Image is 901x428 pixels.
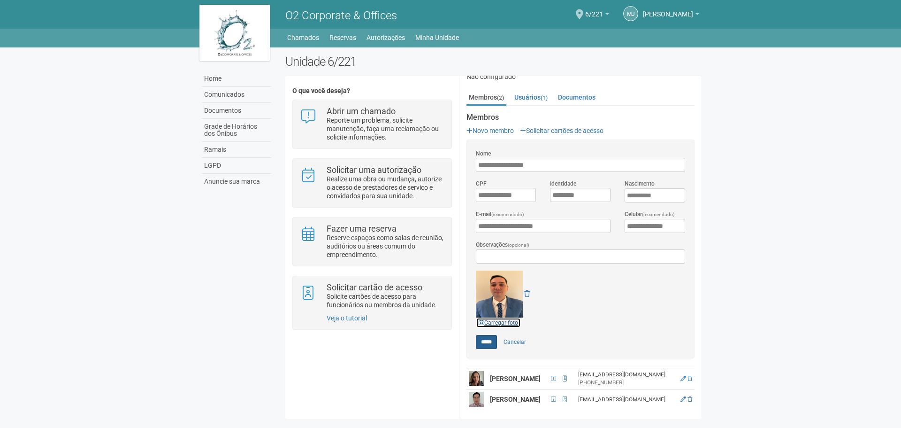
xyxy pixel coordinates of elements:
[585,1,603,18] span: 6/221
[327,106,396,116] strong: Abrir um chamado
[680,396,686,403] a: Editar membro
[643,12,699,19] a: [PERSON_NAME]
[300,166,444,200] a: Solicitar uma autorização Realize uma obra ou mudança, autorize o acesso de prestadores de serviç...
[476,271,523,318] img: GetFile
[415,31,459,44] a: Minha Unidade
[327,224,397,233] strong: Fazer uma reserva
[202,71,271,87] a: Home
[687,396,692,403] a: Excluir membro
[585,12,609,19] a: 6/221
[520,127,603,134] a: Solicitar cartões de acesso
[327,165,421,175] strong: Solicitar uma autorização
[327,292,444,309] p: Solicite cartões de acesso para funcionários ou membros da unidade.
[466,90,506,106] a: Membros(2)
[202,158,271,174] a: LGPD
[327,175,444,200] p: Realize uma obra ou mudança, autorize o acesso de prestadores de serviço e convidados para sua un...
[476,149,491,158] label: Nome
[285,9,397,22] span: O2 Corporate & Offices
[550,179,576,188] label: Identidade
[367,31,405,44] a: Autorizações
[476,241,529,249] label: Observações
[202,119,271,142] a: Grade de Horários dos Ônibus
[578,379,674,387] div: [PHONE_NUMBER]
[490,396,541,403] strong: [PERSON_NAME]
[508,242,529,248] span: (opcional)
[541,94,548,101] small: (1)
[491,212,524,217] span: (recomendado)
[300,283,444,309] a: Solicitar cartão de acesso Solicite cartões de acesso para funcionários ou membros da unidade.
[578,371,674,379] div: [EMAIL_ADDRESS][DOMAIN_NAME]
[466,72,695,81] div: Não configurado
[643,1,693,18] span: Mário José Reis Britto
[202,174,271,189] a: Anuncie sua marca
[469,371,484,386] img: user.png
[625,210,675,219] label: Celular
[202,103,271,119] a: Documentos
[578,396,674,404] div: [EMAIL_ADDRESS][DOMAIN_NAME]
[292,87,451,94] h4: O que você deseja?
[497,94,504,101] small: (2)
[202,87,271,103] a: Comunicados
[327,282,422,292] strong: Solicitar cartão de acesso
[476,210,524,219] label: E-mail
[498,335,531,349] a: Cancelar
[300,107,444,141] a: Abrir um chamado Reporte um problema, solicite manutenção, faça uma reclamação ou solicite inform...
[680,375,686,382] a: Editar membro
[466,113,695,122] strong: Membros
[490,375,541,382] strong: [PERSON_NAME]
[287,31,319,44] a: Chamados
[329,31,356,44] a: Reservas
[625,179,655,188] label: Nascimento
[285,54,702,69] h2: Unidade 6/221
[327,233,444,259] p: Reserve espaços como salas de reunião, auditórios ou áreas comum do empreendimento.
[623,6,638,21] a: MJ
[642,212,675,217] span: (recomendado)
[687,375,692,382] a: Excluir membro
[300,225,444,259] a: Fazer uma reserva Reserve espaços como salas de reunião, auditórios ou áreas comum do empreendime...
[476,179,487,188] label: CPF
[556,90,598,104] a: Documentos
[202,142,271,158] a: Ramais
[524,290,530,297] a: Remover
[512,90,550,104] a: Usuários(1)
[476,318,521,328] a: Carregar foto
[466,127,514,134] a: Novo membro
[327,314,367,322] a: Veja o tutorial
[469,392,484,407] img: user.png
[327,116,444,141] p: Reporte um problema, solicite manutenção, faça uma reclamação ou solicite informações.
[199,5,270,61] img: logo.jpg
